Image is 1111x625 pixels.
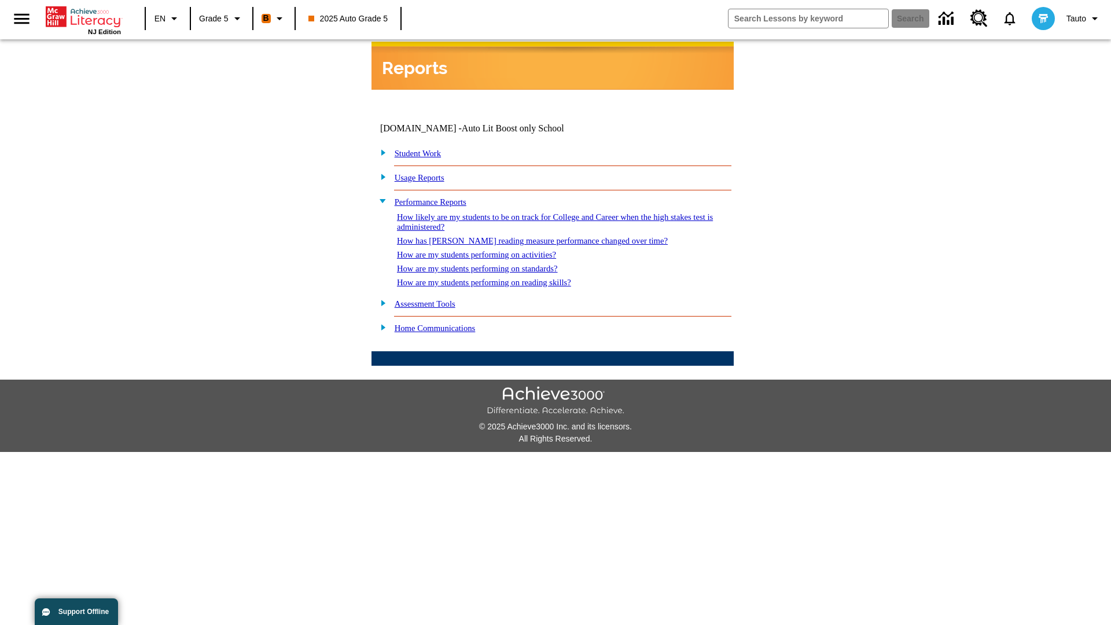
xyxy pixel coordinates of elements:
a: Assessment Tools [395,299,455,308]
span: Tauto [1066,13,1086,25]
button: Open side menu [5,2,39,36]
span: EN [154,13,165,25]
img: Achieve3000 Differentiate Accelerate Achieve [487,387,624,416]
input: search field [729,9,888,28]
button: Profile/Settings [1062,8,1106,29]
a: Notifications [995,3,1025,34]
a: How has [PERSON_NAME] reading measure performance changed over time? [397,236,668,245]
td: [DOMAIN_NAME] - [380,123,593,134]
span: NJ Edition [88,28,121,35]
img: header [371,42,733,90]
a: How are my students performing on activities? [397,250,556,259]
nobr: Auto Lit Boost only School [462,123,564,133]
span: Grade 5 [199,13,229,25]
button: Boost Class color is orange. Change class color [257,8,291,29]
img: minus.gif [374,196,387,206]
button: Select a new avatar [1025,3,1062,34]
a: Data Center [932,3,963,35]
button: Language: EN, Select a language [149,8,186,29]
a: Student Work [395,149,441,158]
img: avatar image [1032,7,1055,30]
div: Home [46,4,121,35]
a: How are my students performing on reading skills? [397,278,571,287]
a: Home Communications [395,323,476,333]
img: plus.gif [374,322,387,332]
a: How are my students performing on standards? [397,264,558,273]
a: How likely are my students to be on track for College and Career when the high stakes test is adm... [397,212,713,231]
a: Performance Reports [395,197,466,207]
button: Support Offline [35,598,118,625]
span: B [263,11,269,25]
img: plus.gif [374,147,387,157]
img: plus.gif [374,171,387,182]
span: Support Offline [58,608,109,616]
a: Usage Reports [395,173,444,182]
img: plus.gif [374,297,387,308]
a: Resource Center, Will open in new tab [963,3,995,34]
button: Grade: Grade 5, Select a grade [194,8,249,29]
span: 2025 Auto Grade 5 [308,13,388,25]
